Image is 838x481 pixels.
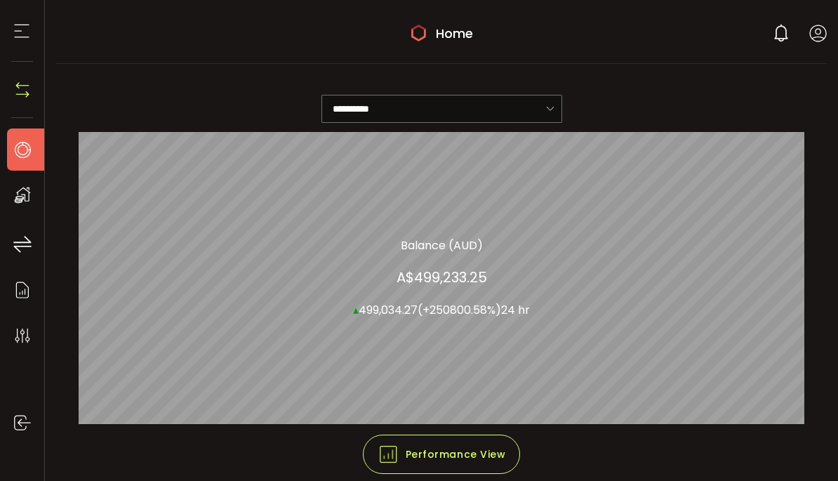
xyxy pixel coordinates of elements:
[397,256,487,298] section: A$499,233.25
[363,435,521,474] button: Performance View
[436,24,473,43] span: Home
[418,302,501,318] span: (+250800.58%)
[501,302,530,318] span: 24 hr
[359,302,418,318] span: 499,034.27
[378,444,506,465] span: Performance View
[768,414,838,481] iframe: Chat Widget
[12,79,33,100] img: N4P5cjLOiQAAAABJRU5ErkJggg==
[353,302,359,318] span: ▴
[401,235,483,256] section: Balance (AUD)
